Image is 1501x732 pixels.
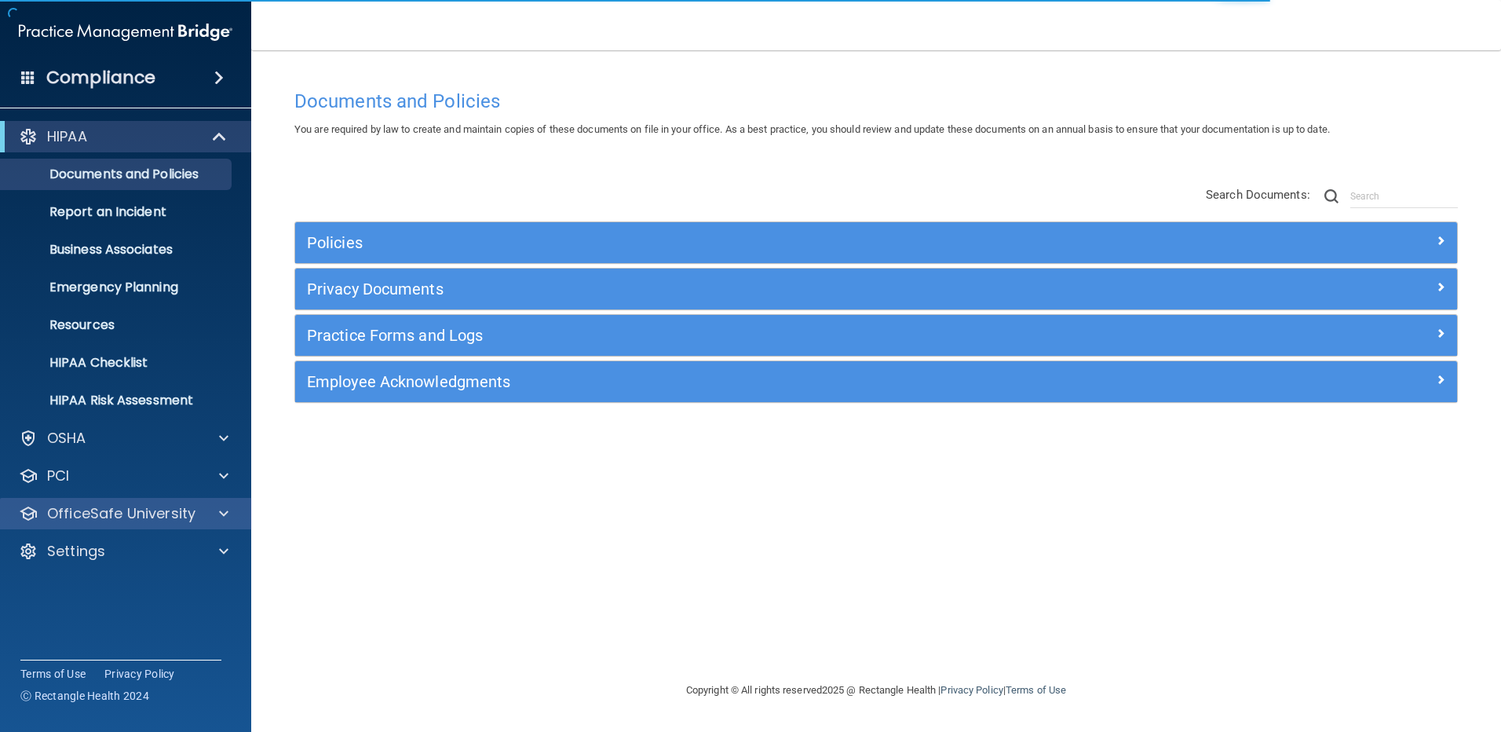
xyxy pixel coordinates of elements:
input: Search [1350,185,1458,208]
p: HIPAA Checklist [10,355,225,371]
p: OfficeSafe University [47,504,195,523]
a: Settings [19,542,228,561]
a: PCI [19,467,228,485]
img: PMB logo [19,16,232,48]
div: Copyright © All rights reserved 2025 @ Rectangle Health | | [590,665,1163,716]
a: OfficeSafe University [19,504,228,523]
span: Ⓒ Rectangle Health 2024 [20,688,149,704]
a: Privacy Documents [307,276,1445,302]
span: You are required by law to create and maintain copies of these documents on file in your office. ... [294,123,1330,135]
a: Privacy Policy [104,666,175,682]
p: Resources [10,317,225,333]
p: Emergency Planning [10,280,225,295]
p: HIPAA [47,127,87,146]
img: ic-search.3b580494.png [1324,189,1338,203]
a: Employee Acknowledgments [307,369,1445,394]
a: Privacy Policy [940,684,1002,696]
p: HIPAA Risk Assessment [10,393,225,408]
h5: Practice Forms and Logs [307,327,1155,344]
p: Business Associates [10,242,225,258]
iframe: Drift Widget Chat Controller [1229,620,1482,683]
h5: Policies [307,234,1155,251]
p: OSHA [47,429,86,448]
h5: Privacy Documents [307,280,1155,298]
a: Terms of Use [1006,684,1066,696]
a: Policies [307,230,1445,255]
a: Terms of Use [20,666,86,682]
span: Search Documents: [1206,188,1310,202]
a: HIPAA [19,127,228,146]
p: PCI [47,467,69,485]
h4: Documents and Policies [294,91,1458,112]
h5: Employee Acknowledgments [307,373,1155,390]
a: Practice Forms and Logs [307,323,1445,348]
p: Settings [47,542,105,561]
a: OSHA [19,429,228,448]
h4: Compliance [46,67,155,89]
p: Report an Incident [10,204,225,220]
p: Documents and Policies [10,167,225,182]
